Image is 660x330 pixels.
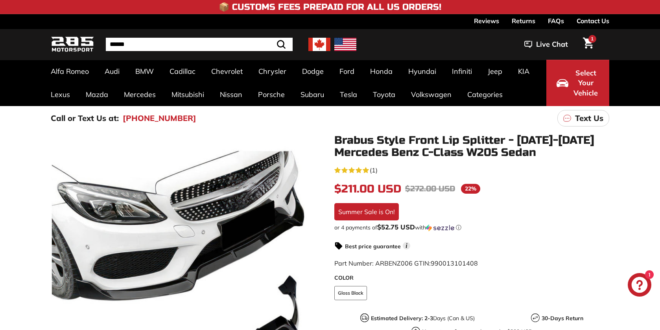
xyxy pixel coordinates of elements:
[444,60,480,83] a: Infiniti
[334,259,478,267] span: Part Number: ARBENZ006 GTIN:
[512,14,535,27] a: Returns
[293,83,332,106] a: Subaru
[250,83,293,106] a: Porsche
[251,60,294,83] a: Chrysler
[365,83,403,106] a: Toyota
[294,60,332,83] a: Dodge
[459,83,511,106] a: Categories
[371,315,433,322] strong: Estimated Delivery: 2-3
[461,184,480,194] span: 22%
[371,314,475,323] p: Days (Can & US)
[106,38,293,51] input: Search
[219,2,441,12] h4: 📦 Customs Fees Prepaid for All US Orders!
[334,274,609,282] label: COLOR
[575,112,603,124] p: Text Us
[334,182,401,196] span: $211.00 USD
[332,60,362,83] a: Ford
[78,83,116,106] a: Mazda
[548,14,564,27] a: FAQs
[362,60,400,83] a: Honda
[334,134,609,159] h1: Brabus Style Front Lip Splitter - [DATE]-[DATE] Mercedes Benz C-Class W205 Sedan
[334,165,609,175] a: 5.0 rating (1 votes)
[403,83,459,106] a: Volkswagen
[43,60,97,83] a: Alfa Romeo
[164,83,212,106] a: Mitsubishi
[162,60,203,83] a: Cadillac
[334,203,399,220] div: Summer Sale is On!
[334,224,609,231] div: or 4 payments of with
[546,60,609,106] button: Select Your Vehicle
[127,60,162,83] a: BMW
[510,60,537,83] a: KIA
[400,60,444,83] a: Hyundai
[625,273,654,299] inbox-online-store-chat: Shopify online store chat
[431,259,478,267] span: 990013101408
[577,14,609,27] a: Contact Us
[345,243,401,250] strong: Best price guarantee
[426,224,454,231] img: Sezzle
[480,60,510,83] a: Jeep
[51,112,119,124] p: Call or Text Us at:
[542,315,583,322] strong: 30-Days Return
[403,242,410,249] span: i
[203,60,251,83] a: Chevrolet
[334,224,609,231] div: or 4 payments of$52.75 USDwithSezzle Click to learn more about Sezzle
[51,35,94,54] img: Logo_285_Motorsport_areodynamics_components
[578,31,598,58] a: Cart
[370,165,378,175] span: (1)
[116,83,164,106] a: Mercedes
[332,83,365,106] a: Tesla
[514,35,578,54] button: Live Chat
[43,83,78,106] a: Lexus
[557,110,609,126] a: Text Us
[536,39,568,49] span: Live Chat
[474,14,499,27] a: Reviews
[591,36,594,42] span: 1
[97,60,127,83] a: Audi
[123,112,196,124] a: [PHONE_NUMBER]
[212,83,250,106] a: Nissan
[405,184,455,194] span: $272.00 USD
[377,223,415,231] span: $52.75 USD
[572,68,599,98] span: Select Your Vehicle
